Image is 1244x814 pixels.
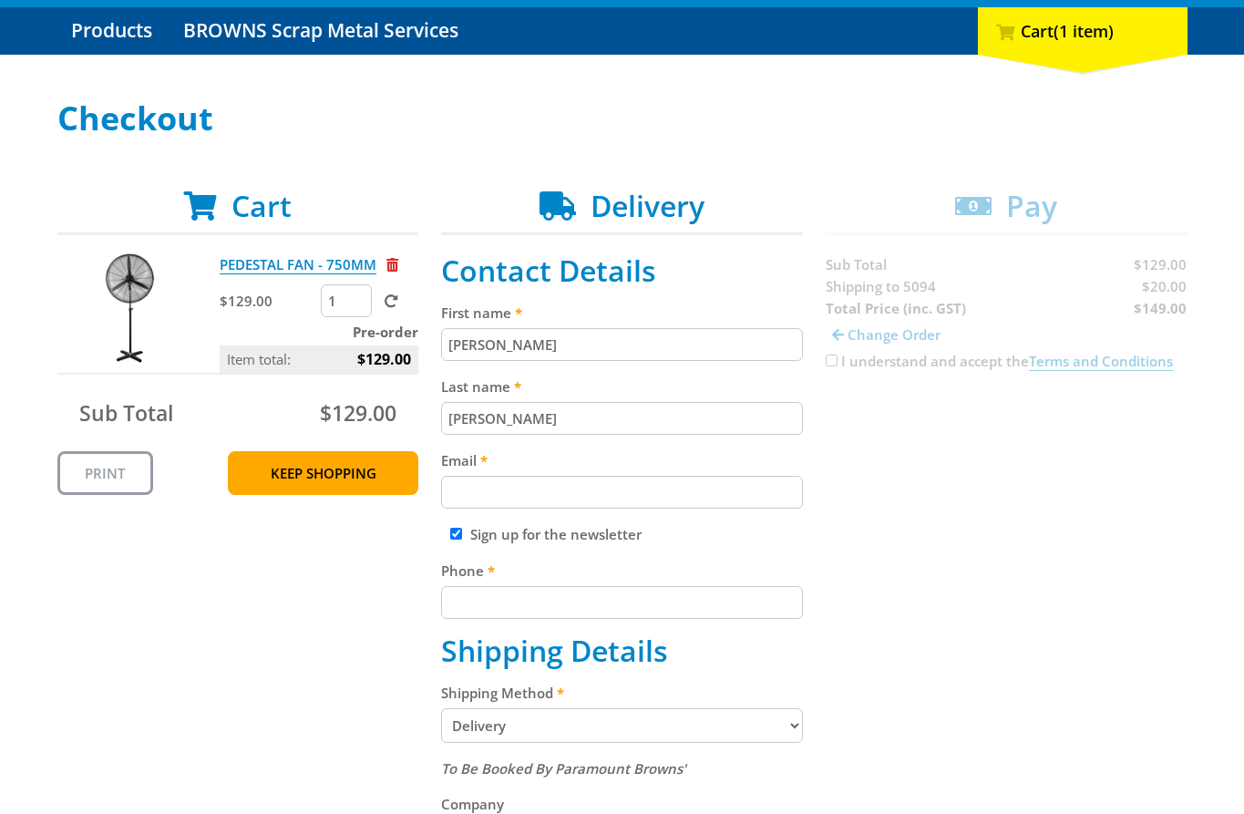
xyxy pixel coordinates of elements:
[441,560,803,582] label: Phone
[441,302,803,324] label: First name
[231,186,292,225] span: Cart
[441,328,803,361] input: Please enter your first name.
[441,253,803,288] h2: Contact Details
[228,451,418,495] a: Keep Shopping
[57,451,153,495] a: Print
[591,186,704,225] span: Delivery
[441,634,803,668] h2: Shipping Details
[441,759,686,778] em: To Be Booked By Paramount Browns'
[170,7,472,55] a: Go to the BROWNS Scrap Metal Services page
[441,708,803,743] select: Please select a shipping method.
[441,449,803,471] label: Email
[57,100,1187,137] h1: Checkout
[220,321,418,343] p: Pre-order
[441,376,803,397] label: Last name
[441,586,803,619] input: Please enter your telephone number.
[220,290,317,312] p: $129.00
[220,345,418,373] p: Item total:
[441,402,803,435] input: Please enter your last name.
[441,682,803,704] label: Shipping Method
[220,255,376,274] a: PEDESTAL FAN - 750MM
[441,476,803,509] input: Please enter your email address.
[79,398,173,428] span: Sub Total
[386,255,398,273] a: Remove from cart
[357,345,411,373] span: $129.00
[470,525,642,543] label: Sign up for the newsletter
[1054,20,1114,42] span: (1 item)
[57,7,166,55] a: Go to the Products page
[75,253,184,363] img: PEDESTAL FAN - 750MM
[978,7,1187,55] div: Cart
[320,398,396,428] span: $129.00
